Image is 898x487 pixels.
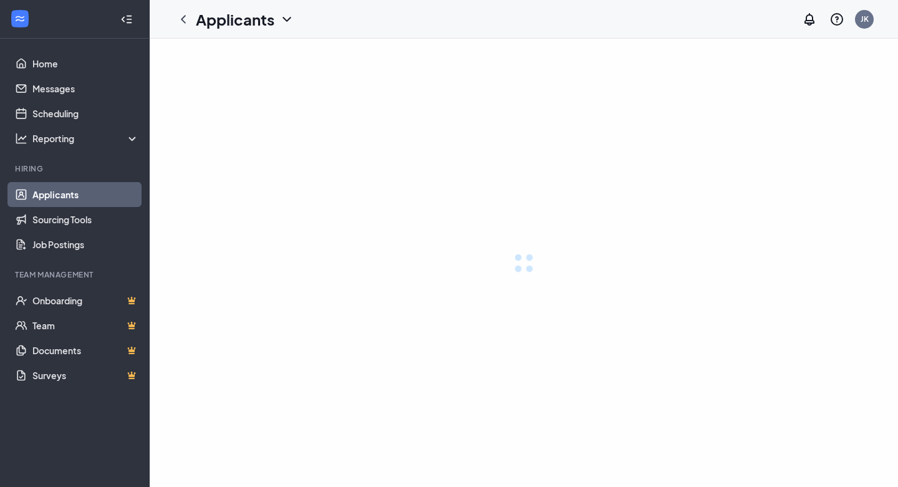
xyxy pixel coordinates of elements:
[279,12,294,27] svg: ChevronDown
[32,101,139,126] a: Scheduling
[802,12,817,27] svg: Notifications
[32,132,140,145] div: Reporting
[32,338,139,363] a: DocumentsCrown
[32,313,139,338] a: TeamCrown
[32,288,139,313] a: OnboardingCrown
[32,207,139,232] a: Sourcing Tools
[829,12,844,27] svg: QuestionInfo
[15,163,137,174] div: Hiring
[120,13,133,26] svg: Collapse
[32,51,139,76] a: Home
[861,14,869,24] div: JK
[196,9,274,30] h1: Applicants
[14,12,26,25] svg: WorkstreamLogo
[15,269,137,280] div: Team Management
[32,363,139,388] a: SurveysCrown
[32,232,139,257] a: Job Postings
[32,76,139,101] a: Messages
[15,132,27,145] svg: Analysis
[176,12,191,27] svg: ChevronLeft
[32,182,139,207] a: Applicants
